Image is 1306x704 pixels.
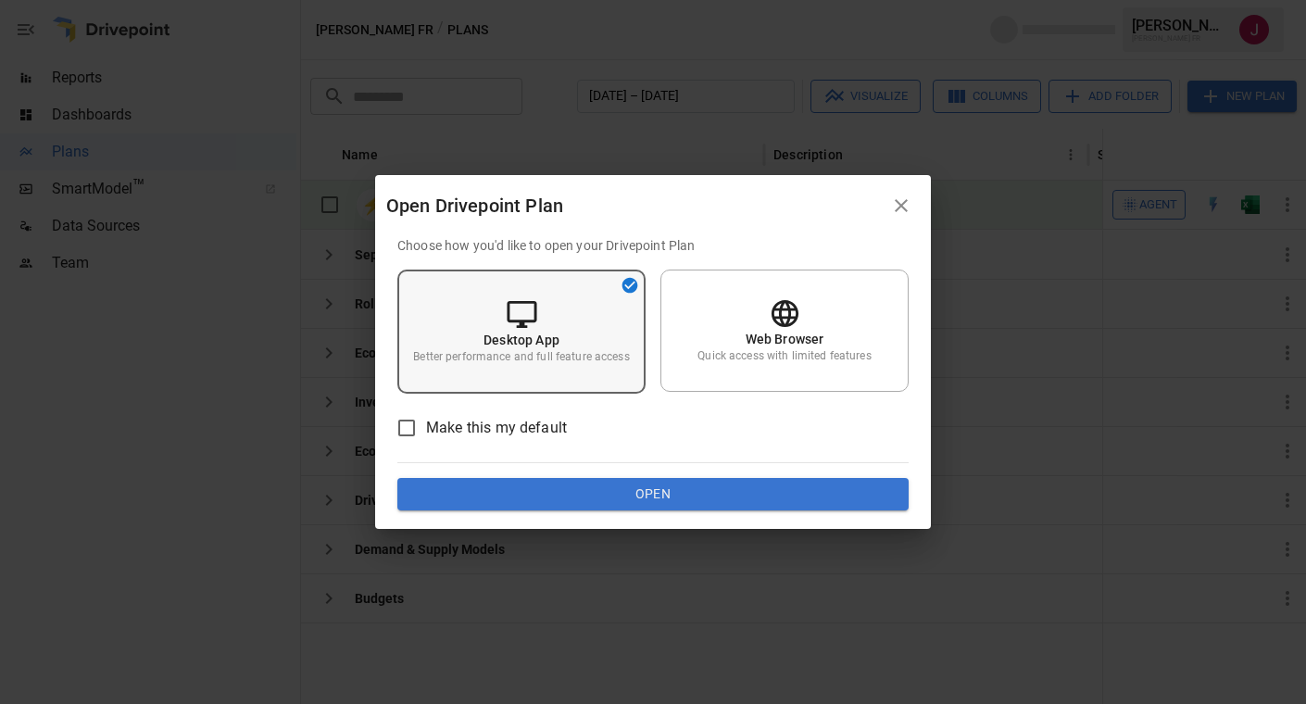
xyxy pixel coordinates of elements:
[413,349,629,365] p: Better performance and full feature access
[483,331,559,349] p: Desktop App
[397,478,909,511] button: Open
[397,236,909,255] p: Choose how you'd like to open your Drivepoint Plan
[426,417,567,439] span: Make this my default
[386,191,883,220] div: Open Drivepoint Plan
[697,348,871,364] p: Quick access with limited features
[746,330,824,348] p: Web Browser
